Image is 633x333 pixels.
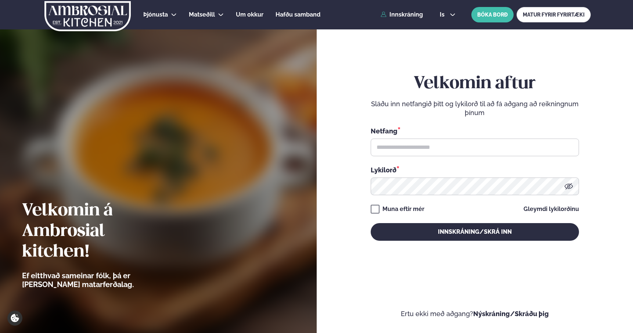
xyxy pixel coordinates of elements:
[381,11,423,18] a: Innskráning
[471,7,514,22] button: BÓKA BORÐ
[524,206,579,212] a: Gleymdi lykilorðinu
[22,201,175,262] h2: Velkomin á Ambrosial kitchen!
[371,126,579,136] div: Netfang
[276,11,320,18] span: Hafðu samband
[371,100,579,117] p: Sláðu inn netfangið þitt og lykilorð til að fá aðgang að reikningnum þínum
[440,12,447,18] span: is
[189,10,215,19] a: Matseðill
[143,10,168,19] a: Þjónusta
[517,7,591,22] a: MATUR FYRIR FYRIRTÆKI
[473,310,549,318] a: Nýskráning/Skráðu þig
[339,309,611,318] p: Ertu ekki með aðgang?
[371,165,579,175] div: Lykilorð
[276,10,320,19] a: Hafðu samband
[371,74,579,94] h2: Velkomin aftur
[189,11,215,18] span: Matseðill
[44,1,132,31] img: logo
[143,11,168,18] span: Þjónusta
[236,11,263,18] span: Um okkur
[22,271,175,289] p: Ef eitthvað sameinar fólk, þá er [PERSON_NAME] matarferðalag.
[434,12,461,18] button: is
[236,10,263,19] a: Um okkur
[371,223,579,241] button: Innskráning/Skrá inn
[7,311,22,326] a: Cookie settings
